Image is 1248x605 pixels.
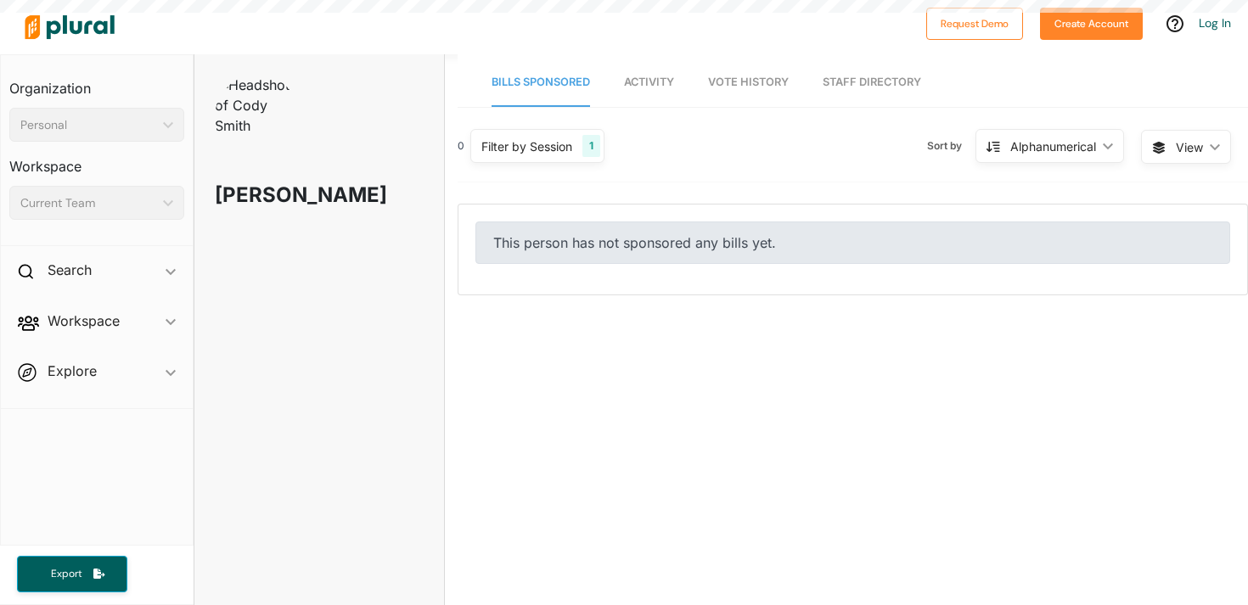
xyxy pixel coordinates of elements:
div: This person has not sponsored any bills yet. [475,221,1230,264]
a: Staff Directory [823,59,921,107]
div: 1 [582,135,600,157]
div: 0 [458,138,464,154]
a: Activity [624,59,674,107]
span: Activity [624,76,674,88]
span: Sort by [927,138,975,154]
a: Create Account [1040,14,1143,31]
div: Alphanumerical [1010,137,1096,155]
span: Bills Sponsored [492,76,590,88]
a: Vote History [708,59,789,107]
a: Bills Sponsored [492,59,590,107]
img: Headshot of Cody Smith [215,75,300,136]
button: Create Account [1040,8,1143,40]
h2: Search [48,260,92,279]
span: Vote History [708,76,789,88]
span: View [1176,138,1203,156]
h1: [PERSON_NAME] [215,170,340,221]
a: Log In [1199,15,1231,31]
div: Personal [20,116,156,134]
div: Current Team [20,194,156,212]
button: Request Demo [926,8,1023,40]
a: Request Demo [926,14,1023,31]
h3: Organization [9,64,184,101]
div: Filter by Session [481,137,572,155]
span: Export [39,567,93,581]
h3: Workspace [9,142,184,179]
button: Export [17,556,127,592]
